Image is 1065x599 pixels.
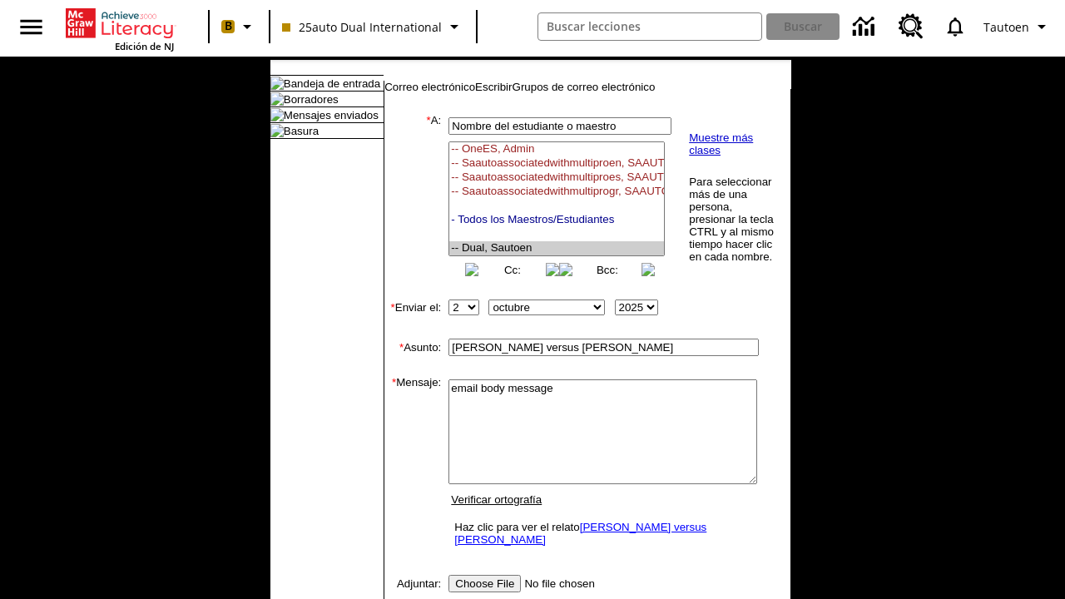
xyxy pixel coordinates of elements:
[384,296,441,319] td: Enviar el:
[384,335,441,359] td: Asunto:
[384,376,441,555] td: Mensaje:
[284,109,379,121] a: Mensajes enviados
[546,263,559,276] img: button_right.png
[270,108,284,121] img: folder_icon.gif
[688,175,777,264] td: Para seleccionar más de una persona, presionar la tecla CTRL y al mismo tiempo hacer clic en cada...
[384,114,441,280] td: A:
[441,193,445,201] img: spacer.gif
[449,213,664,227] option: - Todos los Maestros/Estudiantes
[270,77,284,90] img: folder_icon.gif
[384,280,401,296] img: spacer.gif
[449,156,664,171] option: -- Saautoassociatedwithmultiproen, SAAUTOASSOCIATEDWITHMULTIPROGRAMEN
[441,583,442,584] img: spacer.gif
[225,16,232,37] span: B
[441,347,442,348] img: spacer.gif
[270,124,284,137] img: folder_icon.gif
[934,5,977,48] a: Notificaciones
[384,572,441,596] td: Adjuntar:
[284,93,339,106] a: Borradores
[284,77,380,90] a: Bandeja de entrada
[441,465,442,466] img: spacer.gif
[7,2,56,52] button: Abrir el menú lateral
[843,4,889,50] a: Centro de información
[215,12,264,42] button: Boost El color de la clase es melocotón. Cambiar el color de la clase.
[538,13,762,40] input: Buscar campo
[284,125,319,137] a: Basura
[275,12,471,42] button: Clase: 25auto Dual International, Selecciona una clase
[513,81,656,93] a: Grupos de correo electrónico
[451,493,542,506] a: Verificar ortografía
[597,264,618,276] a: Bcc:
[270,92,284,106] img: folder_icon.gif
[889,4,934,49] a: Centro de recursos, Se abrirá en una pestaña nueva.
[449,241,664,255] option: -- Dual, Sautoen
[282,18,442,36] span: 25auto Dual International
[559,263,572,276] img: button_left.png
[475,81,512,93] a: Escribir
[384,555,401,572] img: spacer.gif
[449,185,664,199] option: -- Saautoassociatedwithmultiprogr, SAAUTOASSOCIATEDWITHMULTIPROGRAMCLA
[454,521,706,546] a: [PERSON_NAME] versus [PERSON_NAME]
[983,18,1029,36] span: Tautoen
[449,171,664,185] option: -- Saautoassociatedwithmultiproes, SAAUTOASSOCIATEDWITHMULTIPROGRAMES
[384,359,401,376] img: spacer.gif
[641,263,655,276] img: button_right.png
[384,81,475,93] a: Correo electrónico
[449,142,664,156] option: -- OneES, Admin
[441,307,442,308] img: spacer.gif
[465,263,478,276] img: button_left.png
[689,131,753,156] a: Muestre más clases
[66,5,174,52] div: Portada
[504,264,521,276] a: Cc:
[450,517,755,550] td: Haz clic para ver el relato
[115,40,174,52] span: Edición de NJ
[384,319,401,335] img: spacer.gif
[977,12,1058,42] button: Perfil/Configuración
